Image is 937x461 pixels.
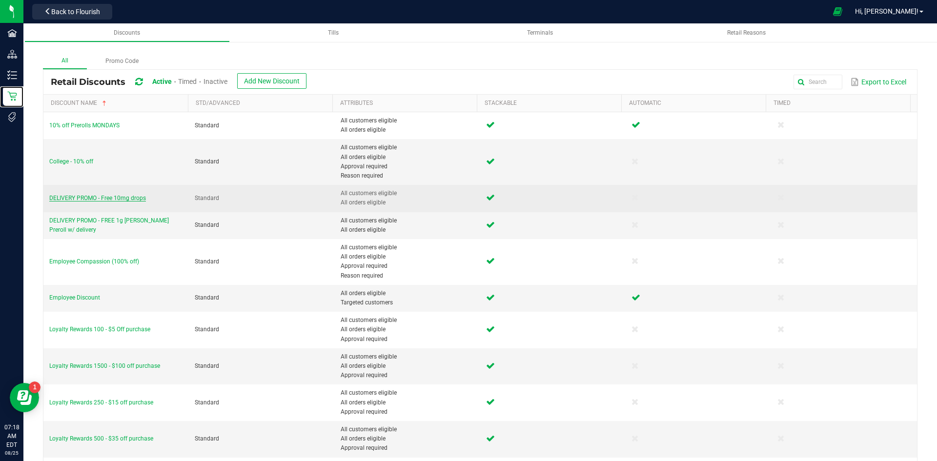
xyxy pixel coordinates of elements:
[848,74,909,90] button: Export to Excel
[341,216,474,225] span: All customers eligible
[4,449,19,457] p: 08/25
[527,29,553,36] span: Terminals
[341,189,474,198] span: All customers eligible
[341,153,474,162] span: All orders eligible
[341,335,474,344] span: Approval required
[51,100,184,107] a: Discount NameSortable
[49,217,169,233] span: DELIVERY PROMO - FREE 1g [PERSON_NAME] Preroll w/ delivery
[341,325,474,334] span: All orders eligible
[195,435,219,442] span: Standard
[49,122,120,129] span: 10% off Prerolls MONDAYS
[341,407,474,417] span: Approval required
[195,294,219,301] span: Standard
[341,352,474,361] span: All customers eligible
[49,435,153,442] span: Loyalty Rewards 500 - $35 off purchase
[114,29,140,36] span: Discounts
[485,100,617,107] a: StackableSortable
[237,73,306,89] button: Add New Discount
[51,73,314,91] div: Retail Discounts
[195,362,219,369] span: Standard
[49,195,146,201] span: DELIVERY PROMO - Free 10mg drops
[7,49,17,59] inline-svg: Distribution
[49,362,160,369] span: Loyalty Rewards 1500 - $100 off purchase
[7,91,17,101] inline-svg: Retail
[341,388,474,398] span: All customers eligible
[195,158,219,165] span: Standard
[49,326,150,333] span: Loyalty Rewards 100 - $5 Off purchase
[341,298,474,307] span: Targeted customers
[341,398,474,407] span: All orders eligible
[152,78,172,85] span: Active
[32,4,112,20] button: Back to Flourish
[87,54,157,69] label: Promo Code
[178,78,197,85] span: Timed
[244,77,300,85] span: Add New Discount
[204,78,227,85] span: Inactive
[29,381,41,393] iframe: Resource center unread badge
[4,423,19,449] p: 07:18 AM EDT
[195,195,219,201] span: Standard
[49,294,100,301] span: Employee Discount
[340,100,473,107] a: AttributesSortable
[328,29,339,36] span: Tills
[855,7,918,15] span: Hi, [PERSON_NAME]!
[196,100,328,107] a: Std/AdvancedSortable
[341,443,474,453] span: Approval required
[49,399,153,406] span: Loyalty Rewards 250 - $15 off purchase
[10,383,39,412] iframe: Resource center
[195,122,219,129] span: Standard
[341,261,474,271] span: Approval required
[7,112,17,122] inline-svg: Tags
[341,198,474,207] span: All orders eligible
[51,8,100,16] span: Back to Flourish
[341,371,474,380] span: Approval required
[629,100,762,107] a: AutomaticSortable
[774,100,906,107] a: TimedSortable
[341,243,474,252] span: All customers eligible
[195,326,219,333] span: Standard
[794,75,842,89] input: Search
[49,258,139,265] span: Employee Compassion (100% off)
[341,289,474,298] span: All orders eligible
[101,100,108,107] span: Sortable
[49,158,93,165] span: College - 10% off
[827,2,849,21] span: Open Ecommerce Menu
[195,221,219,228] span: Standard
[341,361,474,371] span: All orders eligible
[341,271,474,281] span: Reason required
[7,70,17,80] inline-svg: Inventory
[727,29,766,36] span: Retail Reasons
[195,258,219,265] span: Standard
[341,434,474,443] span: All orders eligible
[341,425,474,434] span: All customers eligible
[195,399,219,406] span: Standard
[341,225,474,235] span: All orders eligible
[341,171,474,180] span: Reason required
[43,53,87,69] label: All
[341,162,474,171] span: Approval required
[341,125,474,135] span: All orders eligible
[341,116,474,125] span: All customers eligible
[7,28,17,38] inline-svg: Facilities
[341,252,474,261] span: All orders eligible
[341,143,474,152] span: All customers eligible
[341,316,474,325] span: All customers eligible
